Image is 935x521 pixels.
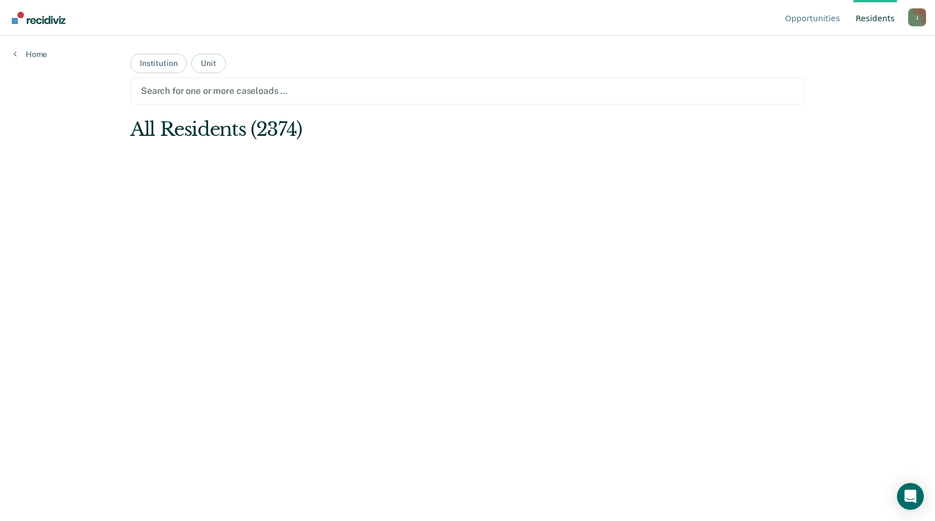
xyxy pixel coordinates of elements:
button: Profile dropdown button [908,8,926,26]
div: Open Intercom Messenger [897,483,924,510]
div: All Residents (2374) [130,118,670,141]
button: Institution [130,54,187,73]
div: J [908,8,926,26]
img: Recidiviz [12,12,65,24]
button: Unit [191,54,225,73]
a: Home [13,49,47,59]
